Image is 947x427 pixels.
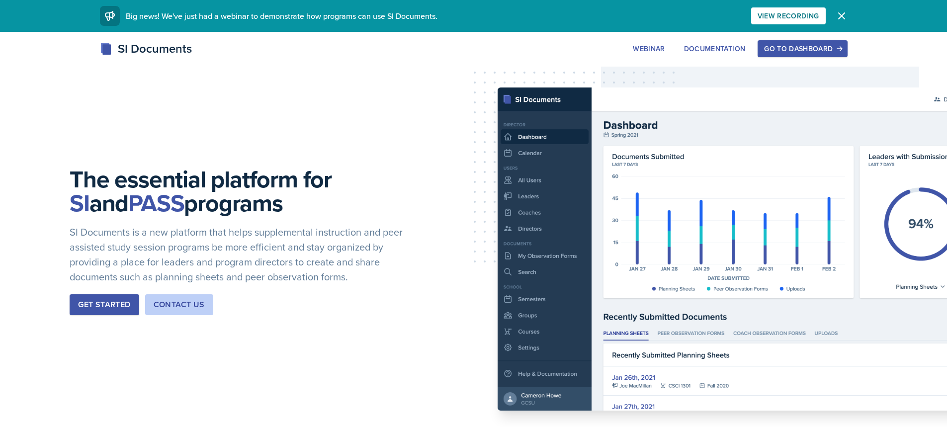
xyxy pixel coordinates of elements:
[626,40,671,57] button: Webinar
[633,45,665,53] div: Webinar
[684,45,746,53] div: Documentation
[758,40,847,57] button: Go to Dashboard
[126,10,437,21] span: Big news! We've just had a webinar to demonstrate how programs can use SI Documents.
[100,40,192,58] div: SI Documents
[154,299,205,311] div: Contact Us
[678,40,752,57] button: Documentation
[78,299,130,311] div: Get Started
[764,45,841,53] div: Go to Dashboard
[70,294,139,315] button: Get Started
[758,12,819,20] div: View Recording
[751,7,826,24] button: View Recording
[145,294,213,315] button: Contact Us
